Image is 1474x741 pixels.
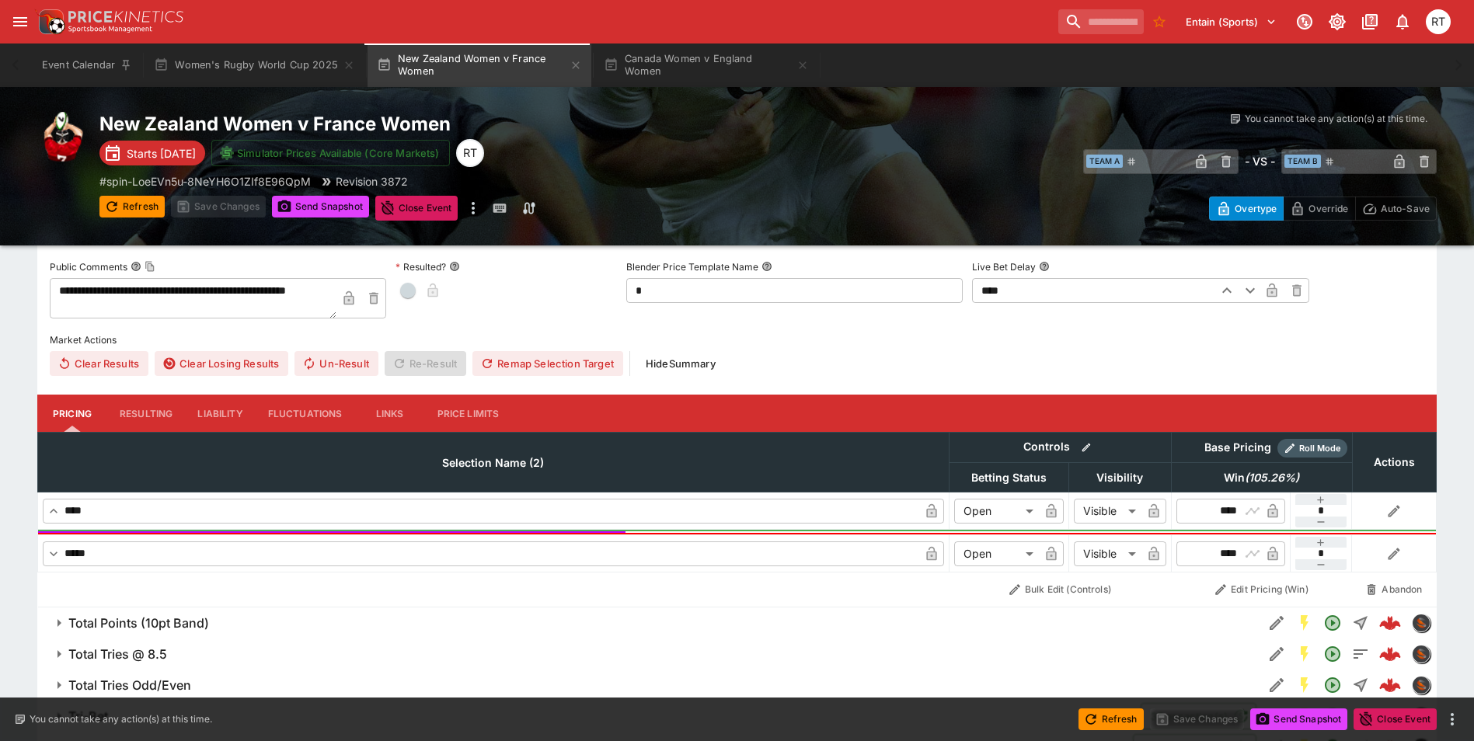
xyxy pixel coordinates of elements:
[1323,614,1342,632] svg: Open
[1375,670,1406,701] a: 211a1bf7-12f5-482c-80f9-6fb262f9cc7b
[1355,197,1437,221] button: Auto-Save
[1356,8,1384,36] button: Documentation
[949,433,1171,463] th: Controls
[50,328,1424,351] label: Market Actions
[1347,671,1375,699] button: Straight
[1323,645,1342,663] svg: Open
[396,260,446,273] p: Resulted?
[425,395,512,432] button: Price Limits
[99,196,165,217] button: Refresh
[68,677,191,694] h6: Total Tries Odd/Even
[472,351,623,376] button: Remap Selection Target
[1198,438,1277,457] div: Base Pricing
[37,112,87,162] img: rugby_union.png
[1379,674,1401,696] img: logo-cerberus--red.svg
[99,173,311,190] p: Copy To Clipboard
[1323,8,1351,36] button: Toggle light/dark mode
[1426,9,1451,34] div: Richard Tatton
[355,395,425,432] button: Links
[145,261,155,272] button: Copy To Clipboard
[1347,640,1375,668] button: Totals
[107,395,185,432] button: Resulting
[1250,708,1347,730] button: Send Snapshot
[1207,468,1316,487] span: Win(105.26%)
[368,43,591,87] button: New Zealand Women v France Women
[761,261,772,272] button: Blender Price Template Name
[1291,671,1319,699] button: SGM Enabled
[449,261,460,272] button: Resulted?
[1381,200,1430,217] p: Auto-Save
[294,351,378,376] span: Un-Result
[1389,8,1417,36] button: Notifications
[1413,677,1430,694] img: sportingsolutions
[1379,612,1401,634] img: logo-cerberus--red.svg
[1412,645,1430,663] div: sportingsolutions
[1263,671,1291,699] button: Edit Detail
[1039,261,1050,272] button: Live Bet Delay
[1379,612,1401,634] div: 1136b851-351e-4446-90cf-6715c026e4b2
[1086,155,1123,168] span: Team A
[1263,640,1291,668] button: Edit Detail
[594,43,818,87] button: Canada Women v England Women
[954,468,1064,487] span: Betting Status
[6,8,34,36] button: open drawer
[1283,197,1355,221] button: Override
[1375,607,1406,638] a: 1136b851-351e-4446-90cf-6715c026e4b2
[37,395,107,432] button: Pricing
[464,196,483,221] button: more
[1421,5,1455,39] button: Richard Tatton
[37,638,1263,670] button: Total Tries @ 8.5
[37,607,1263,638] button: Total Points (10pt Band)
[1147,9,1172,34] button: No Bookmarks
[1319,640,1347,668] button: Open
[131,261,141,272] button: Public CommentsCopy To Clipboard
[1413,645,1430,663] img: sportingsolutions
[211,140,450,166] button: Simulator Prices Available (Core Markets)
[99,112,768,136] h2: Copy To Clipboard
[68,646,167,663] h6: Total Tries @ 8.5
[375,196,458,221] button: Close Event
[1277,439,1347,457] div: Show/hide Price Roll mode configuration.
[1413,614,1430,631] img: sportingsolutions
[1245,153,1275,169] h6: - VS -
[1176,9,1286,34] button: Select Tenant
[1379,643,1401,665] div: 1ead7a5f-15c8-40db-bc00-a552eeed7b2e
[1412,676,1430,694] div: sportingsolutions
[1379,674,1401,696] div: 211a1bf7-12f5-482c-80f9-6fb262f9cc7b
[1074,499,1141,524] div: Visible
[1319,609,1347,637] button: Open
[50,260,127,273] p: Public Comments
[1074,541,1141,566] div: Visible
[1308,200,1348,217] p: Override
[336,173,408,190] p: Revision 3872
[1291,609,1319,637] button: SGM Enabled
[954,541,1039,566] div: Open
[1293,442,1347,455] span: Roll Mode
[385,351,466,376] span: Re-Result
[1209,197,1284,221] button: Overtype
[68,26,152,33] img: Sportsbook Management
[34,6,65,37] img: PriceKinetics Logo
[1263,609,1291,637] button: Edit Detail
[1245,112,1427,126] p: You cannot take any action(s) at this time.
[953,577,1166,602] button: Bulk Edit (Controls)
[1209,197,1437,221] div: Start From
[626,260,758,273] p: Blender Price Template Name
[1323,676,1342,694] svg: Open
[1176,577,1347,602] button: Edit Pricing (Win)
[1291,640,1319,668] button: SGM Enabled
[1235,200,1277,217] p: Overtype
[1245,468,1299,487] em: ( 105.26 %)
[185,395,255,432] button: Liability
[1379,643,1401,665] img: logo-cerberus--red.svg
[145,43,364,87] button: Women's Rugby World Cup 2025
[1357,577,1431,602] button: Abandon
[1078,708,1144,730] button: Refresh
[1284,155,1321,168] span: Team B
[425,454,561,472] span: Selection Name (2)
[1412,614,1430,632] div: sportingsolutions
[636,351,725,376] button: HideSummary
[68,615,209,631] h6: Total Points (10pt Band)
[272,196,369,217] button: Send Snapshot
[127,145,196,162] p: Starts [DATE]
